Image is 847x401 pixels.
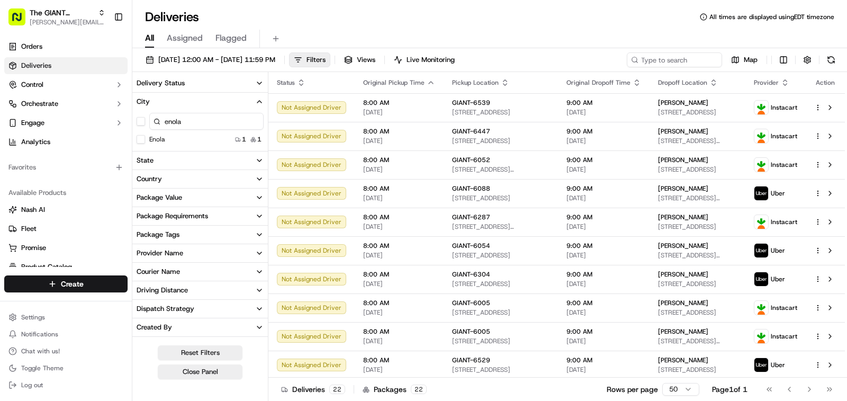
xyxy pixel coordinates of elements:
span: GIANT-6005 [452,299,490,307]
span: [DATE] [566,280,641,288]
span: GIANT-6052 [452,156,490,164]
span: Create [61,279,84,289]
span: 9:00 AM [566,184,641,193]
span: [DATE] [363,108,435,117]
img: profile_instacart_ahold_partner.png [754,301,768,315]
span: [DATE] [566,137,641,145]
span: [DATE] [363,280,435,288]
button: The GIANT Company[PERSON_NAME][EMAIL_ADDRESS][DOMAIN_NAME] [4,4,110,30]
span: Log out [21,381,43,389]
span: [STREET_ADDRESS][PERSON_NAME] [452,222,549,231]
button: Reset Filters [158,345,242,360]
span: [PERSON_NAME] [658,184,708,193]
span: [DATE] [363,251,435,260]
span: Status [277,78,295,87]
button: Notifications [4,327,128,342]
button: [DATE] 12:00 AM - [DATE] 11:59 PM [141,52,280,67]
span: Instacart [771,161,797,169]
button: Live Monitoring [389,52,459,67]
span: [DATE] [566,165,641,174]
span: [PERSON_NAME] [658,327,708,336]
span: 9:00 AM [566,242,641,250]
span: Promise [21,243,46,253]
a: 💻API Documentation [85,149,174,168]
span: [DATE] [363,222,435,231]
span: Fleet [21,224,37,234]
span: Toggle Theme [21,364,64,372]
span: [STREET_ADDRESS] [658,366,737,374]
div: 📗 [11,155,19,163]
img: profile_uber_ahold_partner.png [754,244,768,257]
button: Map [726,52,762,67]
span: 9:00 AM [566,99,641,107]
span: [STREET_ADDRESS][PERSON_NAME] [658,194,737,202]
span: 1 [257,135,262,144]
button: Start new chat [180,104,193,117]
span: 8:00 AM [363,327,435,336]
span: Map [744,55,758,65]
span: Views [357,55,375,65]
div: Dispatch Strategy [137,304,194,314]
span: Uber [771,275,785,283]
span: [STREET_ADDRESS] [452,251,549,260]
button: Country [132,170,268,188]
span: Assigned [167,32,203,44]
div: Page 1 of 1 [712,384,747,395]
button: Nash AI [4,201,128,218]
span: [STREET_ADDRESS][PERSON_NAME] [452,165,549,174]
span: Original Pickup Time [363,78,425,87]
div: Package Tags [137,230,179,239]
span: Chat with us! [21,347,60,355]
span: Instacart [771,132,797,140]
img: 1736555255976-a54dd68f-1ca7-489b-9aae-adbdc363a1c4 [11,101,30,120]
span: Flagged [215,32,247,44]
button: Fleet [4,220,128,237]
span: [STREET_ADDRESS] [658,308,737,317]
span: [STREET_ADDRESS] [452,280,549,288]
span: Instacart [771,218,797,226]
span: [DATE] [566,337,641,345]
span: [PERSON_NAME] [658,299,708,307]
span: Uber [771,361,785,369]
button: Package Value [132,189,268,207]
span: Uber [771,189,785,198]
img: profile_uber_ahold_partner.png [754,358,768,372]
span: [STREET_ADDRESS][PERSON_NAME] [658,251,737,260]
a: Deliveries [4,57,128,74]
span: [DATE] [363,337,435,345]
span: 8:00 AM [363,184,435,193]
span: [PERSON_NAME] [658,99,708,107]
button: State [132,152,268,170]
div: City [137,97,150,106]
div: Available Products [4,184,128,201]
input: Got a question? Start typing here... [28,68,191,79]
span: [DATE] [566,222,641,231]
span: GIANT-6539 [452,99,490,107]
div: Favorites [4,159,128,176]
span: Deliveries [21,61,51,70]
span: [STREET_ADDRESS][PERSON_NAME] [658,337,737,345]
a: Promise [8,243,123,253]
button: Delivery Status [132,74,268,92]
button: City [132,93,268,111]
span: Filters [307,55,326,65]
span: [STREET_ADDRESS] [658,108,737,117]
span: 8:00 AM [363,127,435,136]
span: All [145,32,154,44]
div: We're available if you need us! [36,112,134,120]
span: [STREET_ADDRESS] [452,308,549,317]
button: Create [4,275,128,292]
button: Driving Distance [132,281,268,299]
span: Settings [21,313,45,322]
div: State [137,156,154,165]
button: Courier Name [132,263,268,281]
div: Provider Name [137,248,183,258]
button: Package Requirements [132,207,268,225]
div: 💻 [89,155,98,163]
input: City [149,113,264,130]
span: 9:00 AM [566,127,641,136]
span: [DATE] [566,108,641,117]
span: Control [21,80,43,90]
div: 22 [329,385,345,394]
span: [DATE] 12:00 AM - [DATE] 11:59 PM [158,55,275,65]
